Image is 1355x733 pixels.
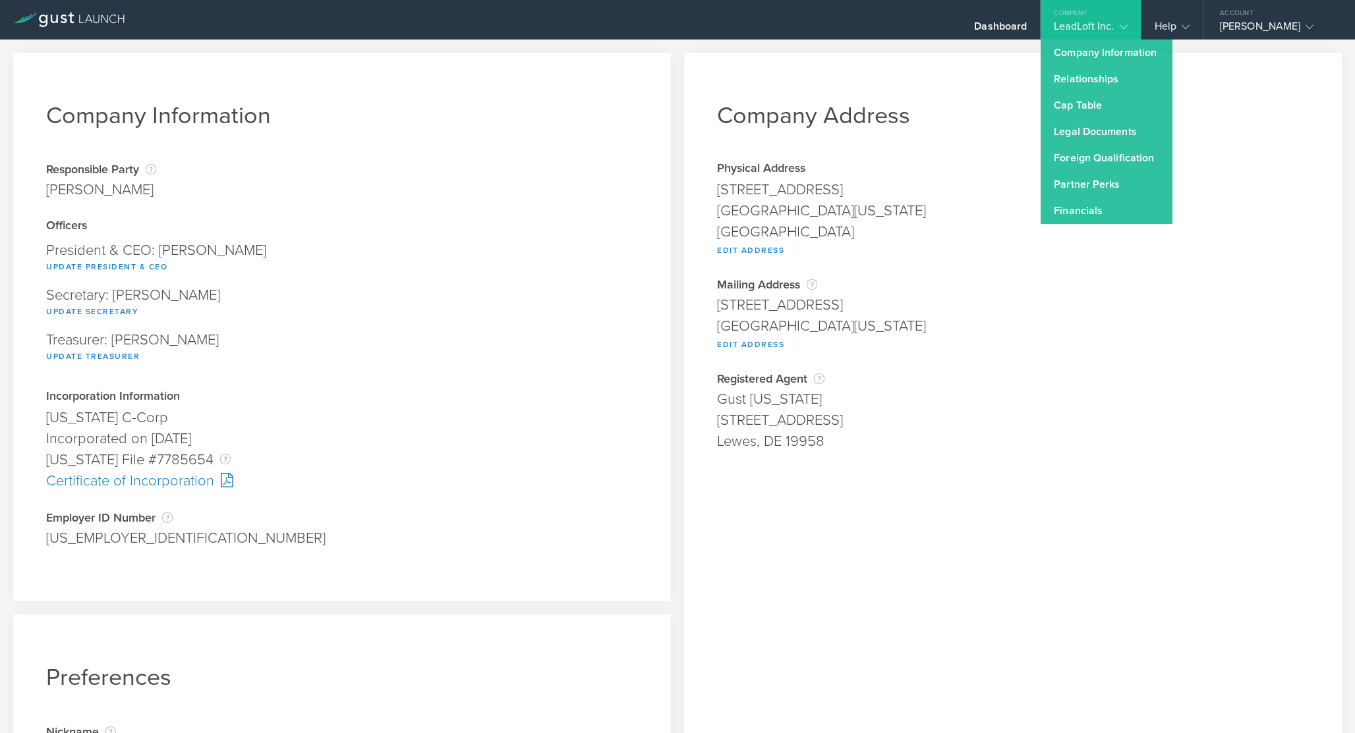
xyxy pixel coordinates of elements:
[46,179,156,200] div: [PERSON_NAME]
[46,428,638,449] div: Incorporated on [DATE]
[717,410,1309,431] div: [STREET_ADDRESS]
[1155,20,1190,40] div: Help
[46,407,638,428] div: [US_STATE] C-Corp
[46,220,638,233] div: Officers
[974,20,1027,40] div: Dashboard
[46,511,638,524] div: Employer ID Number
[717,294,1309,315] div: [STREET_ADDRESS]
[46,449,638,470] div: [US_STATE] File #7785654
[46,326,638,371] div: Treasurer: [PERSON_NAME]
[717,101,1309,130] h1: Company Address
[46,663,638,692] h1: Preferences
[46,163,156,176] div: Responsible Party
[46,391,638,404] div: Incorporation Information
[1054,20,1127,40] div: LeadLoft Inc.
[717,278,1309,291] div: Mailing Address
[46,101,638,130] h1: Company Information
[717,372,1309,385] div: Registered Agent
[717,431,1309,452] div: Lewes, DE 19958
[717,221,1309,242] div: [GEOGRAPHIC_DATA]
[46,259,167,275] button: Update President & CEO
[46,348,140,364] button: Update Treasurer
[46,470,638,491] div: Certificate of Incorporation
[717,337,784,352] button: Edit Address
[46,281,638,326] div: Secretary: [PERSON_NAME]
[1220,20,1332,40] div: [PERSON_NAME]
[717,242,784,258] button: Edit Address
[46,528,638,549] div: [US_EMPLOYER_IDENTIFICATION_NUMBER]
[717,389,1309,410] div: Gust [US_STATE]
[717,315,1309,337] div: [GEOGRAPHIC_DATA][US_STATE]
[46,236,638,281] div: President & CEO: [PERSON_NAME]
[46,304,138,319] button: Update Secretary
[717,200,1309,221] div: [GEOGRAPHIC_DATA][US_STATE]
[717,179,1309,200] div: [STREET_ADDRESS]
[717,163,1309,176] div: Physical Address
